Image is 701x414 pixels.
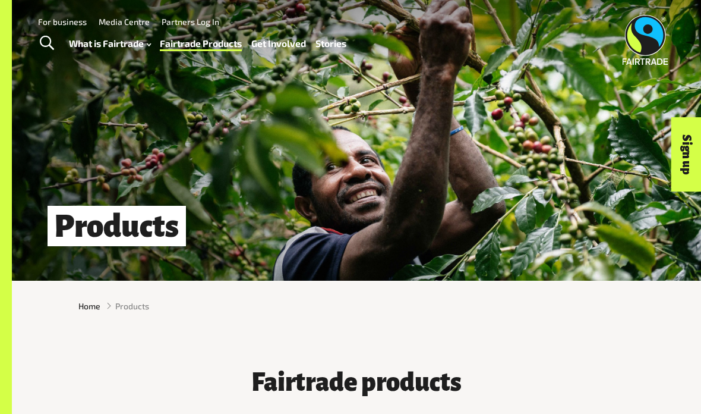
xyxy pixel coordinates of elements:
[622,15,668,65] img: Fairtrade Australia New Zealand logo
[315,35,346,52] a: Stories
[173,369,539,396] h3: Fairtrade products
[48,206,186,246] h1: Products
[160,35,242,52] a: Fairtrade Products
[38,17,87,27] a: For business
[251,35,306,52] a: Get Involved
[162,17,219,27] a: Partners Log In
[69,35,151,52] a: What is Fairtrade
[115,300,149,312] span: Products
[32,29,61,58] a: Toggle Search
[78,300,100,312] a: Home
[99,17,150,27] a: Media Centre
